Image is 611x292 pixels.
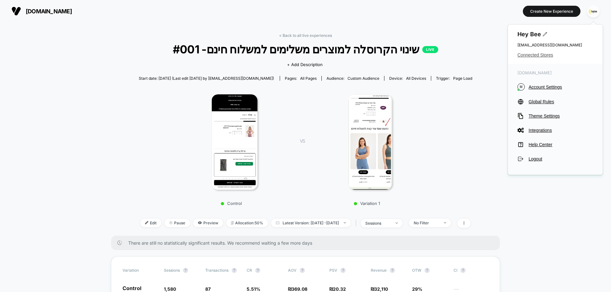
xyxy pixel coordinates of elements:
[212,94,257,190] img: Control main
[139,76,274,81] span: Start date: [DATE] (Last edit [DATE] by [EMAIL_ADDRESS][DOMAIN_NAME])
[444,222,446,223] img: end
[300,268,305,273] button: ?
[232,268,237,273] button: ?
[396,222,398,224] img: end
[365,221,391,226] div: sessions
[422,46,438,53] p: LIVE
[529,128,593,133] span: Integrations
[26,8,72,15] span: [DOMAIN_NAME]
[285,76,317,81] div: Pages:
[517,83,593,91] button: MAccount Settings
[327,76,379,81] div: Audience:
[247,286,260,292] span: 5.51 %
[460,268,466,273] button: ?
[348,94,392,190] img: Variation 1 main
[311,201,423,206] p: Variation 1
[231,221,234,225] img: rebalance
[517,156,593,162] button: Logout
[164,268,180,273] span: Sessions
[279,33,332,38] a: < Back to all live experiences
[128,240,487,246] span: There are still no statistically significant results. We recommend waiting a few more days
[529,156,593,161] span: Logout
[453,268,488,273] span: CI
[193,219,223,227] span: Preview
[354,219,361,228] span: |
[341,268,346,273] button: ?
[517,98,593,105] button: Global Rules
[123,268,158,273] span: Variation
[329,268,337,273] span: PSV
[205,268,228,273] span: Transactions
[226,219,268,227] span: Allocation: 50%
[529,85,593,90] span: Account Settings
[585,5,601,18] button: ppic
[529,142,593,147] span: Help Center
[406,76,426,81] span: all devices
[164,286,176,292] span: 1,580
[140,219,161,227] span: Edit
[517,52,593,58] button: Connected Stores
[517,43,593,47] span: [EMAIL_ADDRESS][DOMAIN_NAME]
[436,76,472,81] div: Trigger:
[587,5,600,17] img: ppic
[300,76,317,81] span: all pages
[183,268,188,273] button: ?
[288,268,297,273] span: AOV
[205,286,211,292] span: 87
[276,221,279,224] img: calendar
[333,286,346,292] span: 20.32
[255,268,260,273] button: ?
[287,62,323,68] span: + Add Description
[517,31,593,37] span: Hey Bee
[165,219,190,227] span: Pause
[344,222,346,223] img: end
[291,286,307,292] span: 369.08
[412,286,422,292] span: 29%
[11,6,21,16] img: Visually logo
[156,43,456,56] span: #001 -שינוי הקרוסלה למוצרים משלימים למשלוח חינם
[145,221,148,224] img: edit
[10,6,74,16] button: [DOMAIN_NAME]
[529,113,593,119] span: Theme Settings
[523,6,580,17] button: Create New Experience
[390,268,395,273] button: ?
[176,201,287,206] p: Control
[348,76,379,81] span: Custom Audience
[271,219,351,227] span: Latest Version: [DATE] - [DATE]
[371,286,388,292] span: ₪
[329,286,346,292] span: ₪
[412,268,447,273] span: OTW
[517,141,593,148] button: Help Center
[453,76,472,81] span: Page Load
[517,70,593,75] span: [DOMAIN_NAME]
[371,268,387,273] span: Revenue
[517,113,593,119] button: Theme Settings
[247,268,252,273] span: CR
[414,221,439,225] div: No Filter
[425,268,430,273] button: ?
[374,286,388,292] span: 32,110
[288,286,307,292] span: ₪
[517,127,593,133] button: Integrations
[169,221,172,224] img: end
[384,76,431,81] span: Device:
[300,138,305,144] span: VS
[517,83,525,91] i: M
[529,99,593,104] span: Global Rules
